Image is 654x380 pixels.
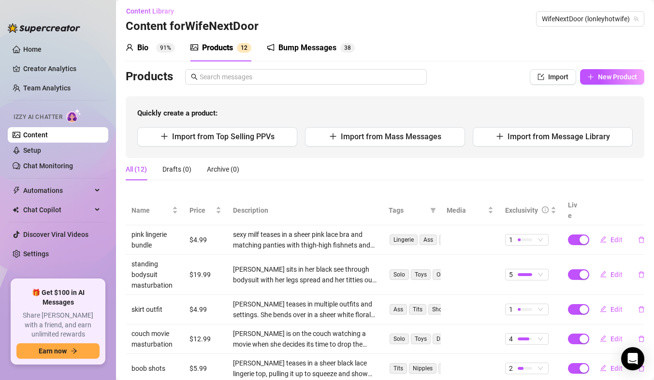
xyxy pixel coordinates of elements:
[441,196,499,225] th: Media
[538,73,544,80] span: import
[621,347,644,370] div: Open Intercom Messenger
[16,288,100,307] span: 🎁 Get $100 in AI Messages
[610,306,623,313] span: Edit
[126,7,174,15] span: Content Library
[430,207,436,213] span: filter
[71,348,77,354] span: arrow-right
[23,162,73,170] a: Chat Monitoring
[592,331,630,347] button: Edit
[16,311,100,339] span: Share [PERSON_NAME] with a friend, and earn unlimited rewards
[126,44,133,51] span: user
[548,73,568,81] span: Import
[191,73,198,80] span: search
[610,335,623,343] span: Edit
[600,306,607,312] span: edit
[580,69,644,85] button: New Product
[14,113,62,122] span: Izzy AI Chatter
[126,69,173,85] h3: Products
[542,12,639,26] span: WifeNextDoor (lonleyhotwife)
[200,72,421,82] input: Search messages
[600,335,607,342] span: edit
[592,361,630,376] button: Edit
[131,205,170,216] span: Name
[233,264,377,285] div: [PERSON_NAME] sits in her black see through bodysuit with her legs spread and her titties out. sh...
[509,304,513,315] span: 1
[190,44,198,51] span: picture
[598,73,637,81] span: New Product
[160,132,168,140] span: plus
[16,343,100,359] button: Earn nowarrow-right
[638,336,645,342] span: delete
[630,232,653,248] button: delete
[390,363,407,374] span: Tits
[610,271,623,278] span: Edit
[428,203,438,218] span: filter
[530,69,576,85] button: Import
[23,61,101,76] a: Creator Analytics
[592,267,630,282] button: Edit
[509,363,513,374] span: 2
[207,164,239,175] div: Archive (0)
[241,44,244,51] span: 1
[23,131,48,139] a: Content
[23,183,92,198] span: Automations
[389,205,426,216] span: Tags
[39,347,67,355] span: Earn now
[162,164,191,175] div: Drafts (0)
[562,196,586,225] th: Live
[172,132,275,141] span: Import from Top Selling PPVs
[633,16,639,22] span: team
[420,234,437,245] span: Ass
[630,302,653,317] button: delete
[348,44,351,51] span: 8
[23,231,88,238] a: Discover Viral Videos
[156,43,175,53] sup: 91%
[126,19,259,34] h3: Content for WifeNextDoor
[509,269,513,280] span: 5
[189,205,214,216] span: Price
[630,267,653,282] button: delete
[233,358,377,379] div: [PERSON_NAME] teases in a sheer black lace lingerie top, pulling it up to squeeze and show off he...
[600,271,607,278] span: edit
[23,84,71,92] a: Team Analytics
[411,334,431,344] span: Toys
[592,232,630,248] button: Edit
[329,132,337,140] span: plus
[433,269,461,280] span: Orgasm
[340,43,355,53] sup: 38
[390,304,407,315] span: Ass
[344,44,348,51] span: 3
[233,328,377,350] div: [PERSON_NAME] is on the couch watching a movie when she decides its time to drop the blanket and ...
[227,196,383,225] th: Description
[184,295,227,324] td: $4.99
[23,250,49,258] a: Settings
[126,3,182,19] button: Content Library
[438,363,466,374] span: Lingerie
[305,127,465,146] button: Import from Mass Messages
[428,304,455,315] span: Shower
[202,42,233,54] div: Products
[126,295,184,324] td: skirt outfit
[137,109,218,117] strong: Quickly create a product:
[509,334,513,344] span: 4
[184,196,227,225] th: Price
[184,225,227,255] td: $4.99
[126,324,184,354] td: couch movie masturbation
[126,196,184,225] th: Name
[600,365,607,371] span: edit
[508,132,610,141] span: Import from Message Library
[341,132,441,141] span: Import from Mass Messages
[447,205,485,216] span: Media
[409,363,436,374] span: Nipples
[638,236,645,243] span: delete
[390,269,409,280] span: Solo
[233,229,377,250] div: sexy milf teases in a sheer pink lace bra and matching panties with thigh-high fishnets and black...
[439,234,471,245] span: Cleavage
[496,132,504,140] span: plus
[184,324,227,354] td: $12.99
[587,73,594,80] span: plus
[233,299,377,320] div: [PERSON_NAME] teases in multiple outfits and settings. She bends over in a sheer white floral top...
[638,306,645,313] span: delete
[237,43,251,53] sup: 12
[630,331,653,347] button: delete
